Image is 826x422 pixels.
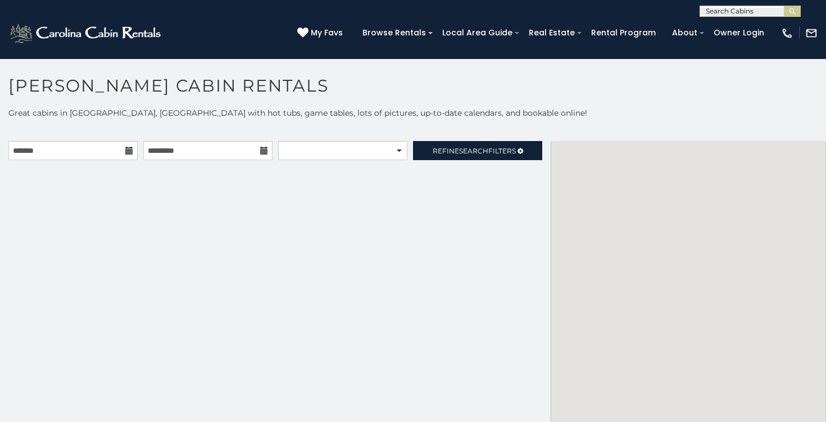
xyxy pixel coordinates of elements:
a: Browse Rentals [357,24,432,42]
a: Owner Login [708,24,770,42]
img: phone-regular-white.png [781,27,793,39]
a: About [666,24,703,42]
img: White-1-2.png [8,22,164,44]
a: RefineSearchFilters [413,141,542,160]
img: mail-regular-white.png [805,27,818,39]
a: Real Estate [523,24,580,42]
span: Refine Filters [433,147,516,155]
a: Rental Program [586,24,661,42]
span: My Favs [311,27,343,39]
a: My Favs [297,27,346,39]
a: Local Area Guide [437,24,518,42]
span: Search [459,147,488,155]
